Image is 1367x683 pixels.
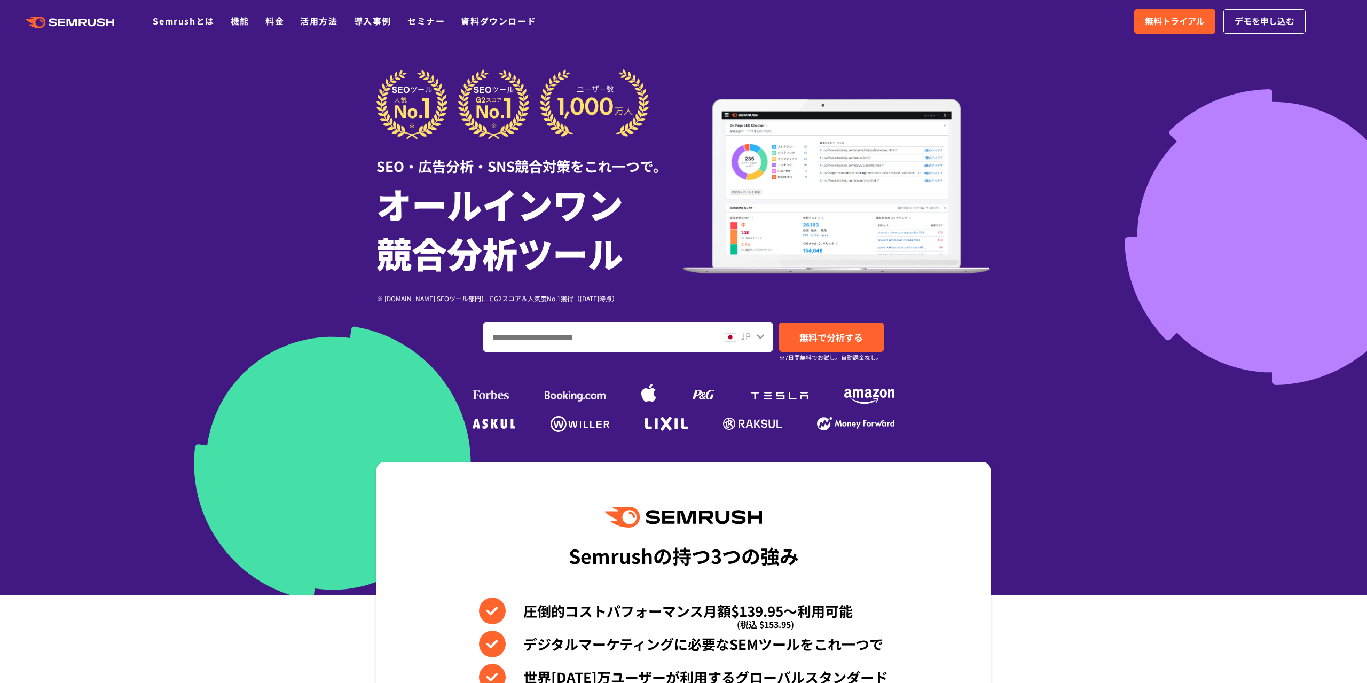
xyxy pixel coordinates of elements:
[461,14,536,27] a: 資料ダウンロード
[376,139,683,176] div: SEO・広告分析・SNS競合対策をこれ一つで。
[479,631,888,657] li: デジタルマーケティングに必要なSEMツールをこれ一つで
[1145,14,1205,28] span: 無料トライアル
[407,14,445,27] a: セミナー
[265,14,284,27] a: 料金
[231,14,249,27] a: 機能
[354,14,391,27] a: 導入事例
[479,598,888,624] li: 圧倒的コストパフォーマンス月額$139.95〜利用可能
[605,507,762,528] img: Semrush
[741,329,751,342] span: JP
[1223,9,1306,34] a: デモを申し込む
[153,14,214,27] a: Semrushとは
[1235,14,1294,28] span: デモを申し込む
[484,323,715,351] input: ドメイン、キーワードまたはURLを入力してください
[1134,9,1215,34] a: 無料トライアル
[779,352,882,363] small: ※7日間無料でお試し。自動課金なし。
[799,331,863,344] span: 無料で分析する
[300,14,337,27] a: 活用方法
[376,179,683,277] h1: オールインワン 競合分析ツール
[779,323,884,352] a: 無料で分析する
[737,611,794,638] span: (税込 $153.95)
[376,293,683,303] div: ※ [DOMAIN_NAME] SEOツール部門にてG2スコア＆人気度No.1獲得（[DATE]時点）
[569,536,799,575] div: Semrushの持つ3つの強み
